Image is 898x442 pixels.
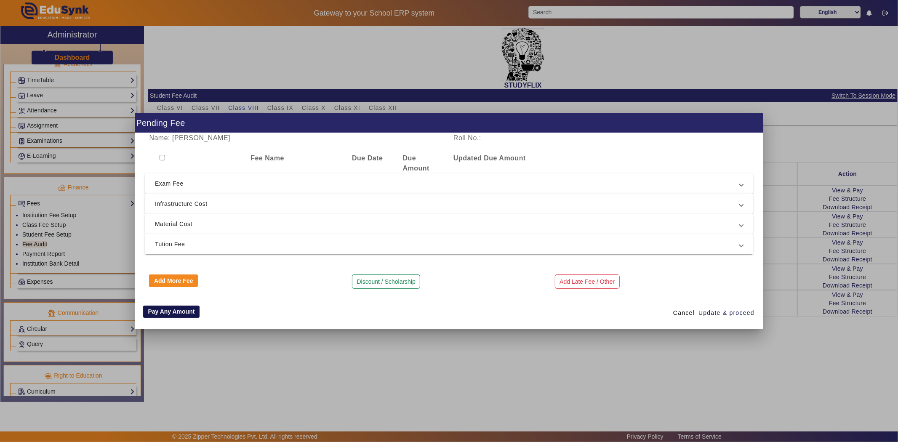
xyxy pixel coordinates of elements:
[155,219,740,229] span: Material Cost
[670,306,698,321] button: Cancel
[155,239,740,249] span: Tution Fee
[449,133,601,143] div: Roll No.:
[155,178,740,189] span: Exam Fee
[135,113,763,133] h1: Pending Fee
[145,173,753,194] mat-expansion-panel-header: Exam Fee
[673,309,695,317] span: Cancel
[698,309,754,317] span: Update & proceed
[250,154,284,162] b: Fee Name
[352,154,383,162] b: Due Date
[155,199,740,209] span: Infrastructure Cost
[143,306,200,318] button: Pay Any Amount
[145,194,753,214] mat-expansion-panel-header: Infrastructure Cost
[149,274,198,287] button: Add More Fee
[145,234,753,254] mat-expansion-panel-header: Tution Fee
[145,133,449,143] div: Name: [PERSON_NAME]
[555,274,620,289] button: Add Late Fee / Other
[698,306,755,321] button: Update & proceed
[145,214,753,234] mat-expansion-panel-header: Material Cost
[453,154,526,162] b: Updated Due Amount
[403,154,429,172] b: Due Amount
[352,274,420,289] button: Discount / Scholarship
